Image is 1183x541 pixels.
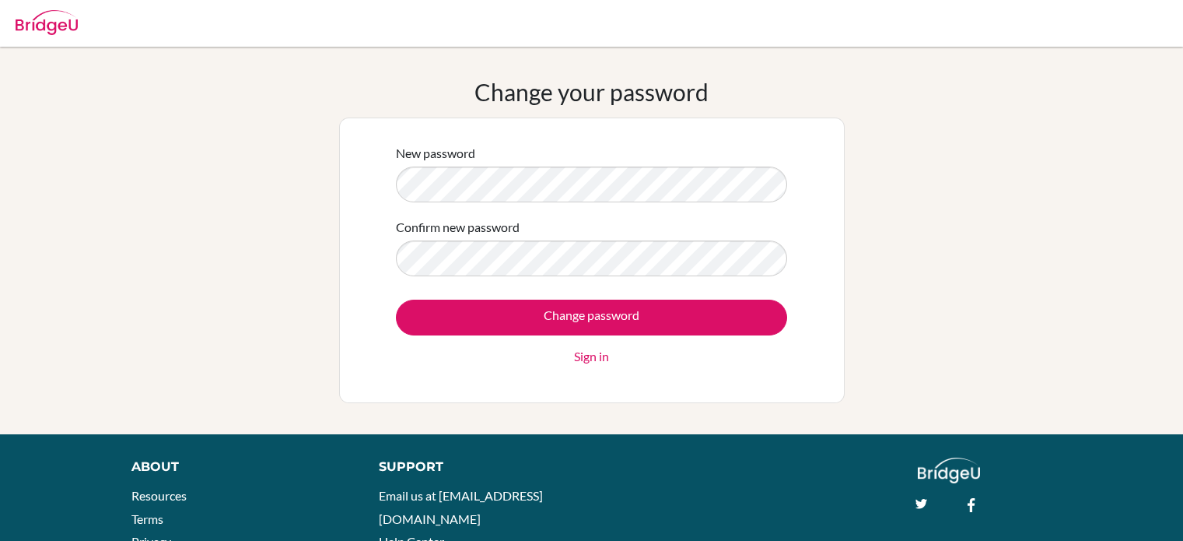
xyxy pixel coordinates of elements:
a: Resources [131,488,187,503]
a: Terms [131,511,163,526]
input: Change password [396,300,787,335]
h1: Change your password [474,78,709,106]
a: Sign in [574,347,609,366]
a: Email us at [EMAIL_ADDRESS][DOMAIN_NAME] [379,488,543,526]
label: New password [396,144,475,163]
div: About [131,458,344,476]
div: Support [379,458,575,476]
img: Bridge-U [16,10,78,35]
label: Confirm new password [396,218,520,237]
img: logo_white@2x-f4f0deed5e89b7ecb1c2cc34c3e3d731f90f0f143d5ea2071677605dd97b5244.png [918,458,981,483]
